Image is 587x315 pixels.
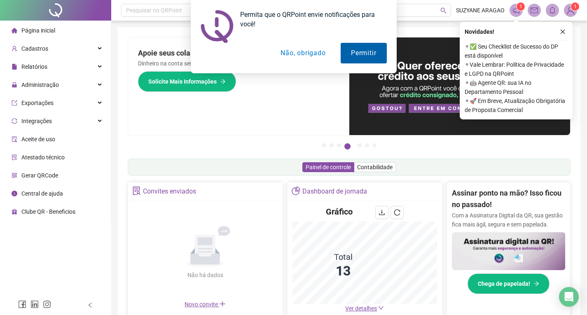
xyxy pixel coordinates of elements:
[322,143,326,147] button: 1
[292,187,300,195] span: pie-chart
[379,209,385,216] span: download
[138,71,236,92] button: Solicite Mais Informações
[345,305,377,312] span: Ver detalhes
[21,172,58,179] span: Gerar QRCode
[559,287,579,307] div: Open Intercom Messenger
[452,187,566,211] h2: Assinar ponto na mão? Isso ficou no passado!
[21,100,54,106] span: Exportações
[349,37,571,135] img: banner%2Fa8ee1423-cce5-4ffa-a127-5a2d429cc7d8.png
[43,300,51,308] span: instagram
[330,143,334,147] button: 2
[378,305,384,311] span: down
[12,118,17,124] span: sync
[12,173,17,178] span: qrcode
[143,184,196,198] div: Convites enviados
[201,10,234,43] img: notification icon
[468,273,550,294] button: Chega de papelada!
[358,143,362,147] button: 5
[365,143,369,147] button: 6
[341,43,386,63] button: Permitir
[306,164,351,170] span: Painel de controle
[533,281,539,287] span: arrow-right
[478,279,530,288] span: Chega de papelada!
[132,187,141,195] span: solution
[21,136,55,142] span: Aceite de uso
[326,206,353,217] h4: Gráfico
[18,300,26,308] span: facebook
[87,302,93,308] span: left
[12,209,17,215] span: gift
[337,143,341,147] button: 3
[21,82,59,88] span: Administração
[21,190,63,197] span: Central de ajuda
[465,78,568,96] span: ⚬ 🤖 Agente QR: sua IA no Departamento Pessoal
[185,301,226,308] span: Novo convite
[372,143,377,147] button: 7
[12,154,17,160] span: solution
[167,271,243,280] div: Não há dados
[148,77,217,86] span: Solicite Mais Informações
[21,118,52,124] span: Integrações
[12,82,17,88] span: lock
[30,300,39,308] span: linkedin
[234,10,387,29] div: Permita que o QRPoint envie notificações para você!
[21,208,75,215] span: Clube QR - Beneficios
[220,79,226,84] span: arrow-right
[452,211,566,229] p: Com a Assinatura Digital da QR, sua gestão fica mais ágil, segura e sem papelada.
[12,136,17,142] span: audit
[302,184,367,198] div: Dashboard de jornada
[357,164,393,170] span: Contabilidade
[12,100,17,106] span: export
[452,232,566,270] img: banner%2F02c71560-61a6-44d4-94b9-c8ab97240462.png
[21,154,65,161] span: Atestado técnico
[345,305,384,312] a: Ver detalhes down
[465,96,568,114] span: ⚬ 🚀 Em Breve, Atualização Obrigatória de Proposta Comercial
[344,143,351,149] button: 4
[12,191,17,196] span: info-circle
[270,43,336,63] button: Não, obrigado
[394,209,400,216] span: reload
[219,301,226,307] span: plus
